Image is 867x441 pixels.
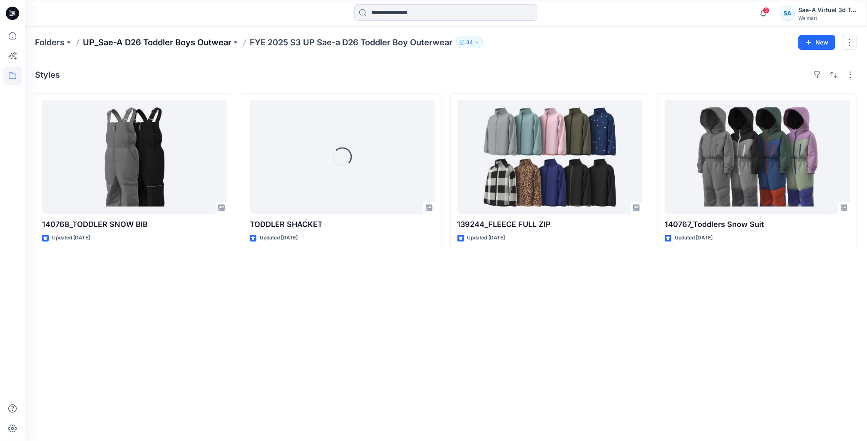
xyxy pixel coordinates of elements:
span: 3 [763,7,770,14]
button: New [798,35,835,50]
p: Updated [DATE] [467,234,505,242]
div: Sae-A Virtual 3d Team [798,5,857,15]
p: FYE 2025 S3 UP Sae-a D26 Toddler Boy Outerwear [250,37,452,48]
a: 140768_TODDLER SNOW BIB [42,100,227,214]
a: 140767_Toddlers Snow Suit [665,100,850,214]
p: TODDLER SHACKET [250,219,435,230]
p: 140768_TODDLER SNOW BIB [42,219,227,230]
h4: Styles [35,70,60,80]
button: 34 [456,37,483,48]
a: UP_Sae-A D26 Toddler Boys Outwear [83,37,231,48]
a: 139244_FLEECE FULL ZIP [457,100,643,214]
p: 140767_Toddlers Snow Suit [665,219,850,230]
p: 139244_FLEECE FULL ZIP [457,219,643,230]
p: Updated [DATE] [260,234,298,242]
p: Updated [DATE] [675,234,713,242]
div: SA [780,6,795,21]
a: Folders [35,37,65,48]
p: 34 [466,38,473,47]
p: Updated [DATE] [52,234,90,242]
div: Walmart [798,15,857,21]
